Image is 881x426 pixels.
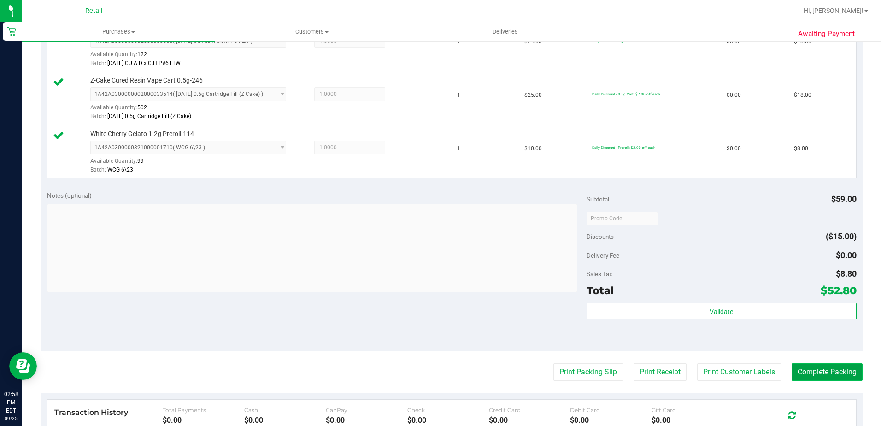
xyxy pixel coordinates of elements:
[244,416,326,425] div: $0.00
[804,7,863,14] span: Hi, [PERSON_NAME]!
[570,407,652,414] div: Debit Card
[4,415,18,422] p: 09/25
[137,104,147,111] span: 502
[489,407,570,414] div: Credit Card
[22,22,215,41] a: Purchases
[592,92,660,96] span: Daily Discount - 0.5g Cart: $7.00 off each
[792,363,863,381] button: Complete Packing
[592,145,655,150] span: Daily Discount - Preroll: $2.00 off each
[587,284,614,297] span: Total
[215,22,408,41] a: Customers
[634,363,687,381] button: Print Receipt
[216,28,408,36] span: Customers
[587,270,612,278] span: Sales Tax
[90,113,106,119] span: Batch:
[90,60,106,66] span: Batch:
[137,158,144,164] span: 99
[22,28,215,36] span: Purchases
[90,166,106,173] span: Batch:
[90,76,203,85] span: Z-Cake Cured Resin Vape Cart 0.5g-246
[137,51,147,58] span: 122
[7,27,16,36] inline-svg: Retail
[710,308,733,315] span: Validate
[524,144,542,153] span: $10.00
[570,416,652,425] div: $0.00
[587,252,619,259] span: Delivery Fee
[798,29,855,39] span: Awaiting Payment
[90,154,297,172] div: Available Quantity:
[407,416,489,425] div: $0.00
[85,7,103,15] span: Retail
[727,91,741,100] span: $0.00
[244,407,326,414] div: Cash
[326,416,407,425] div: $0.00
[90,101,297,119] div: Available Quantity:
[794,144,808,153] span: $8.00
[407,407,489,414] div: Check
[409,22,602,41] a: Deliveries
[326,407,407,414] div: CanPay
[587,212,658,225] input: Promo Code
[107,113,191,119] span: [DATE] 0.5g Cartridge Fill (Z Cake)
[826,231,857,241] span: ($15.00)
[90,130,194,138] span: White Cherry Gelato 1.2g Preroll-114
[107,60,181,66] span: [DATE] CU A.D x C.H.P#6 FLW
[587,195,609,203] span: Subtotal
[47,192,92,199] span: Notes (optional)
[489,416,570,425] div: $0.00
[9,352,37,380] iframe: Resource center
[836,269,857,278] span: $8.80
[587,303,857,319] button: Validate
[4,390,18,415] p: 02:58 PM EDT
[836,250,857,260] span: $0.00
[90,48,297,66] div: Available Quantity:
[587,228,614,245] span: Discounts
[652,416,733,425] div: $0.00
[457,91,460,100] span: 1
[697,363,781,381] button: Print Customer Labels
[821,284,857,297] span: $52.80
[652,407,733,414] div: Gift Card
[163,416,244,425] div: $0.00
[553,363,623,381] button: Print Packing Slip
[107,166,133,173] span: WCG 6\23
[727,144,741,153] span: $0.00
[524,91,542,100] span: $25.00
[163,407,244,414] div: Total Payments
[457,144,460,153] span: 1
[794,91,811,100] span: $18.00
[480,28,530,36] span: Deliveries
[831,194,857,204] span: $59.00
